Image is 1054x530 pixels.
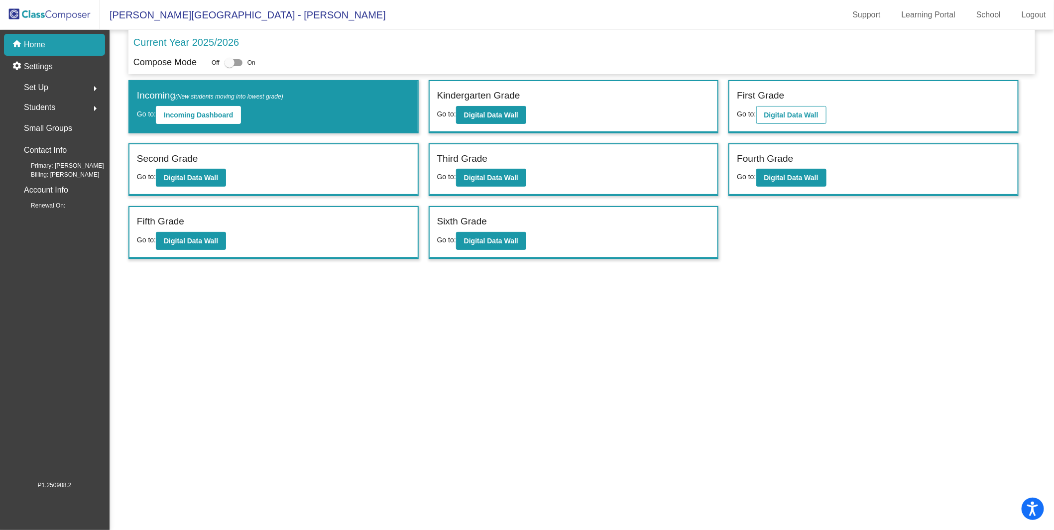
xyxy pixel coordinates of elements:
[845,7,889,23] a: Support
[437,236,456,244] span: Go to:
[464,111,518,119] b: Digital Data Wall
[137,152,198,166] label: Second Grade
[24,39,45,51] p: Home
[1014,7,1054,23] a: Logout
[24,121,72,135] p: Small Groups
[133,56,197,69] p: Compose Mode
[437,214,487,229] label: Sixth Grade
[133,35,239,50] p: Current Year 2025/2026
[137,173,156,181] span: Go to:
[737,110,756,118] span: Go to:
[164,111,233,119] b: Incoming Dashboard
[756,169,826,187] button: Digital Data Wall
[24,61,53,73] p: Settings
[437,110,456,118] span: Go to:
[164,174,218,182] b: Digital Data Wall
[24,101,55,114] span: Students
[89,83,101,95] mat-icon: arrow_right
[24,143,67,157] p: Contact Info
[24,81,48,95] span: Set Up
[437,173,456,181] span: Go to:
[12,61,24,73] mat-icon: settings
[137,214,184,229] label: Fifth Grade
[156,106,241,124] button: Incoming Dashboard
[737,152,793,166] label: Fourth Grade
[100,7,386,23] span: [PERSON_NAME][GEOGRAPHIC_DATA] - [PERSON_NAME]
[968,7,1009,23] a: School
[456,106,526,124] button: Digital Data Wall
[137,89,283,103] label: Incoming
[12,39,24,51] mat-icon: home
[764,174,819,182] b: Digital Data Wall
[437,152,487,166] label: Third Grade
[175,93,283,100] span: (New students moving into lowest grade)
[156,232,226,250] button: Digital Data Wall
[89,103,101,114] mat-icon: arrow_right
[737,173,756,181] span: Go to:
[137,236,156,244] span: Go to:
[437,89,520,103] label: Kindergarten Grade
[456,232,526,250] button: Digital Data Wall
[212,58,220,67] span: Off
[464,237,518,245] b: Digital Data Wall
[15,170,99,179] span: Billing: [PERSON_NAME]
[137,110,156,118] span: Go to:
[156,169,226,187] button: Digital Data Wall
[15,201,65,210] span: Renewal On:
[456,169,526,187] button: Digital Data Wall
[164,237,218,245] b: Digital Data Wall
[464,174,518,182] b: Digital Data Wall
[756,106,826,124] button: Digital Data Wall
[764,111,819,119] b: Digital Data Wall
[247,58,255,67] span: On
[894,7,964,23] a: Learning Portal
[737,89,784,103] label: First Grade
[24,183,68,197] p: Account Info
[15,161,104,170] span: Primary: [PERSON_NAME]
